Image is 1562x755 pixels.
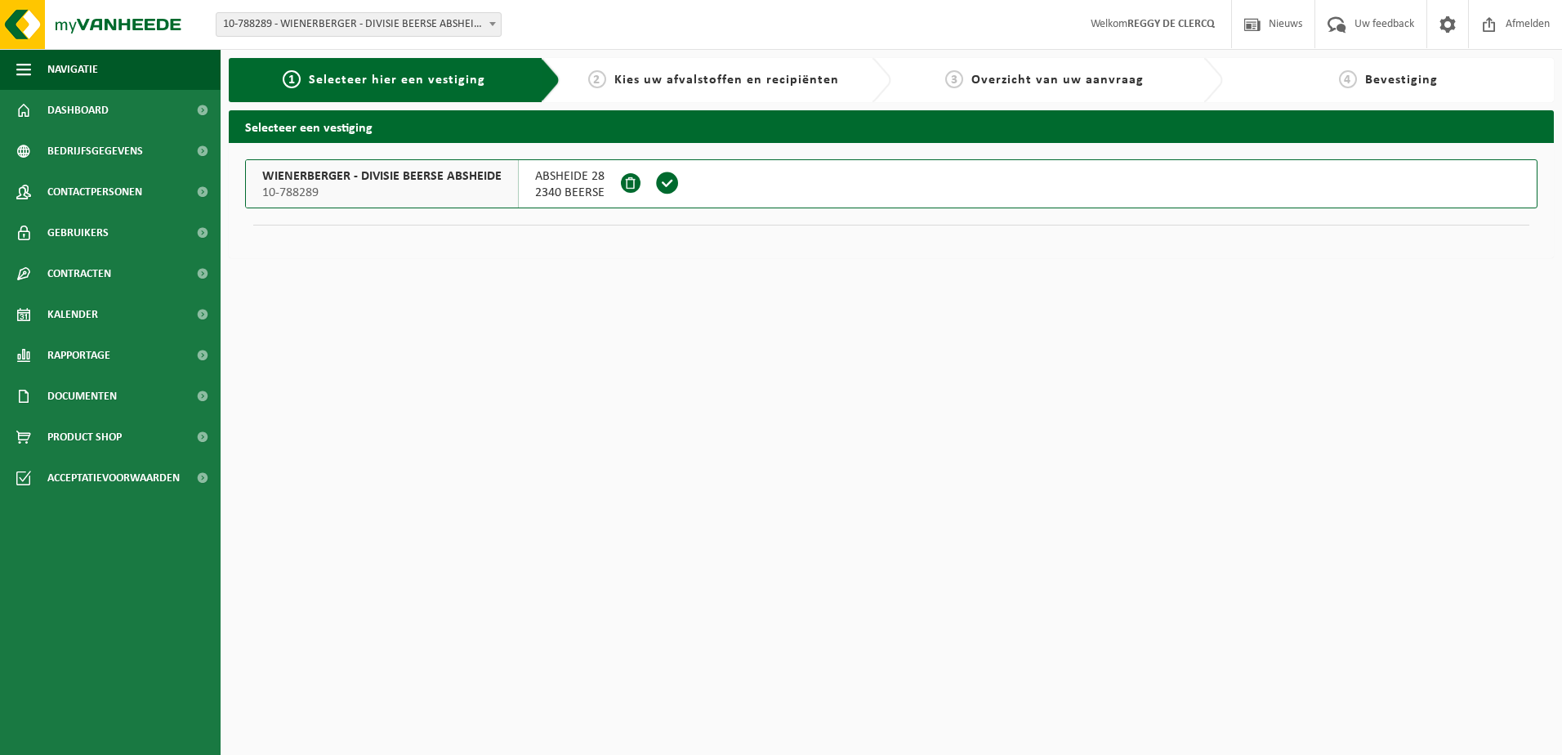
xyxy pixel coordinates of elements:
[245,159,1537,208] button: WIENERBERGER - DIVISIE BEERSE ABSHEIDE 10-788289 ABSHEIDE 282340 BEERSE
[1127,18,1215,30] strong: REGGY DE CLERCQ
[614,74,839,87] span: Kies uw afvalstoffen en recipiënten
[971,74,1144,87] span: Overzicht van uw aanvraag
[216,13,501,36] span: 10-788289 - WIENERBERGER - DIVISIE BEERSE ABSHEIDE - BEERSE
[47,417,122,458] span: Product Shop
[1339,70,1357,88] span: 4
[535,185,605,201] span: 2340 BEERSE
[262,185,502,201] span: 10-788289
[945,70,963,88] span: 3
[47,131,143,172] span: Bedrijfsgegevens
[47,376,117,417] span: Documenten
[47,294,98,335] span: Kalender
[229,110,1554,142] h2: Selecteer een vestiging
[47,335,110,376] span: Rapportage
[1365,74,1438,87] span: Bevestiging
[47,49,98,90] span: Navigatie
[47,172,142,212] span: Contactpersonen
[535,168,605,185] span: ABSHEIDE 28
[8,719,273,755] iframe: chat widget
[47,458,180,498] span: Acceptatievoorwaarden
[283,70,301,88] span: 1
[588,70,606,88] span: 2
[47,253,111,294] span: Contracten
[309,74,485,87] span: Selecteer hier een vestiging
[262,168,502,185] span: WIENERBERGER - DIVISIE BEERSE ABSHEIDE
[216,12,502,37] span: 10-788289 - WIENERBERGER - DIVISIE BEERSE ABSHEIDE - BEERSE
[47,90,109,131] span: Dashboard
[47,212,109,253] span: Gebruikers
